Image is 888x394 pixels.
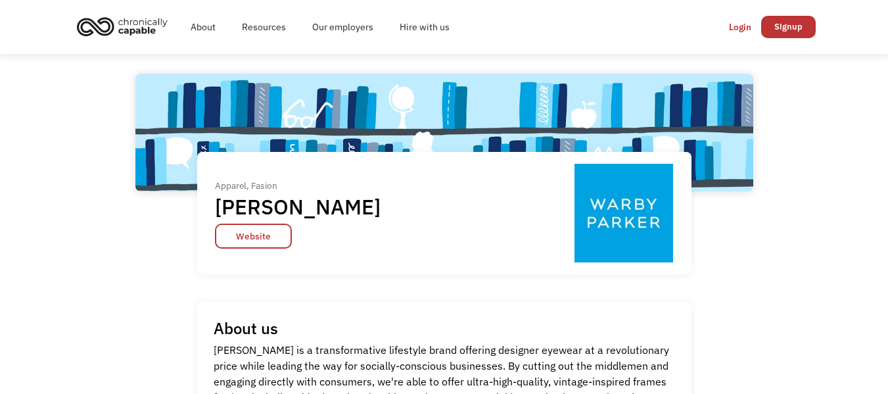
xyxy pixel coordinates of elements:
div: Login [729,19,751,35]
div: Apparel, Fasion [215,178,390,193]
a: home [73,12,177,41]
a: Website [215,224,292,249]
a: Login [719,16,761,38]
a: Signup [761,16,816,38]
h1: About us [214,318,278,338]
a: Hire with us [386,6,463,48]
img: Chronically Capable logo [73,12,172,41]
a: Our employers [299,6,386,48]
a: About [177,6,229,48]
h1: [PERSON_NAME] [215,193,381,220]
a: Resources [229,6,299,48]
